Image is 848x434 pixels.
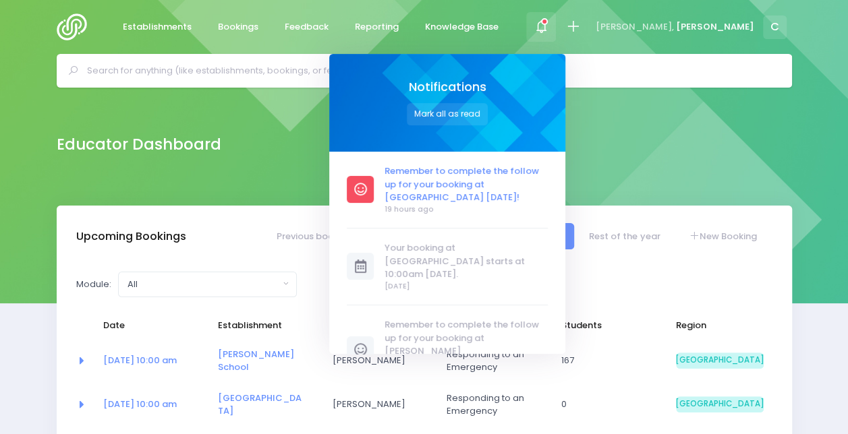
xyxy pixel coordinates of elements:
[218,348,294,374] a: [PERSON_NAME] School
[57,13,95,40] img: Logo
[263,223,410,249] a: Previous bookings this year
[94,339,209,383] td: <a href="https://app.stjis.org.nz/bookings/523345" class="font-weight-bold">25 Aug at 10:00 am</a>
[123,20,192,34] span: Establishments
[218,319,306,332] span: Establishment
[561,354,649,367] span: 167
[103,354,177,367] a: [DATE] 10:00 am
[385,164,548,204] span: Remember to complete the follow up for your booking at [GEOGRAPHIC_DATA] [DATE]!
[344,14,410,40] a: Reporting
[76,278,111,291] label: Module:
[438,383,553,427] td: Responding to an Emergency
[561,398,649,411] span: 0
[676,352,764,369] span: [GEOGRAPHIC_DATA]
[323,383,438,427] td: Karyn Wallis
[87,61,773,81] input: Search for anything (like establishments, bookings, or feedback)
[209,383,324,427] td: <a href="https://app.stjis.org.nz/establishments/205722" class="font-weight-bold">Shotover Primar...
[553,339,667,383] td: 167
[676,20,754,34] span: [PERSON_NAME]
[676,319,764,332] span: Region
[323,339,438,383] td: Alistair Banks
[57,135,221,154] h2: Educator Dashboard
[207,14,270,40] a: Bookings
[408,80,486,94] span: Notifications
[118,272,297,297] button: All
[385,241,548,281] span: Your booking at [GEOGRAPHIC_DATA] starts at 10:00am [DATE].
[676,396,764,412] span: [GEOGRAPHIC_DATA]
[667,339,772,383] td: South Island
[285,20,329,34] span: Feedback
[447,348,534,374] span: Responding to an Emergency
[675,223,770,249] a: New Booking
[385,318,548,371] span: Remember to complete the follow up for your booking at [PERSON_NAME][GEOGRAPHIC_DATA] [DATE]!
[332,354,420,367] span: [PERSON_NAME]
[103,319,191,332] span: Date
[763,15,787,39] span: C
[218,392,302,418] a: [GEOGRAPHIC_DATA]
[128,278,279,291] div: All
[112,14,203,40] a: Establishments
[576,223,673,249] a: Rest of the year
[355,20,399,34] span: Reporting
[209,339,324,383] td: <a href="https://app.stjis.org.nz/establishments/204179" class="font-weight-bold">Clyde School</a>
[103,398,177,410] a: [DATE] 10:00 am
[94,383,209,427] td: <a href="https://app.stjis.org.nz/bookings/523346" class="font-weight-bold">08 Sep at 10:00 am</a>
[407,103,488,125] button: Mark all as read
[553,383,667,427] td: 0
[347,164,548,214] a: Remember to complete the follow up for your booking at [GEOGRAPHIC_DATA] [DATE]! 19 hours ago
[561,319,649,332] span: Students
[667,383,772,427] td: South Island
[414,14,510,40] a: Knowledge Base
[596,20,674,34] span: [PERSON_NAME],
[347,318,548,381] a: Remember to complete the follow up for your booking at [PERSON_NAME][GEOGRAPHIC_DATA] [DATE]!
[438,339,553,383] td: Responding to an Emergency
[76,230,186,243] h3: Upcoming Bookings
[385,281,548,292] span: [DATE]
[385,204,548,215] span: 19 hours ago
[332,398,420,411] span: [PERSON_NAME]
[347,241,548,291] a: Your booking at [GEOGRAPHIC_DATA] starts at 10:00am [DATE]. [DATE]
[447,392,534,418] span: Responding to an Emergency
[218,20,258,34] span: Bookings
[425,20,499,34] span: Knowledge Base
[274,14,340,40] a: Feedback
